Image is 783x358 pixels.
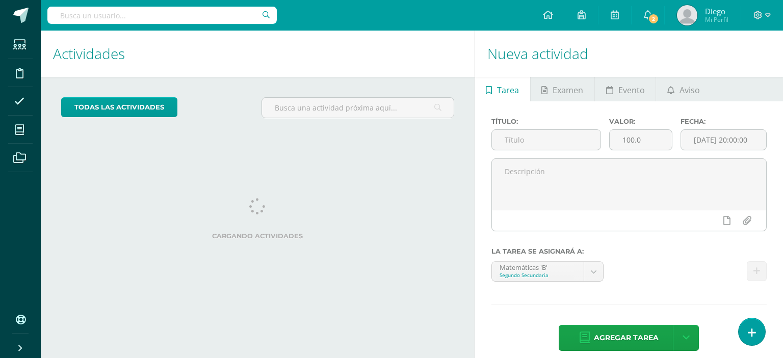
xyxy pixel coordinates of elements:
[648,13,659,24] span: 2
[618,78,645,102] span: Evento
[262,98,453,118] input: Busca una actividad próxima aquí...
[487,31,771,77] h1: Nueva actividad
[681,130,766,150] input: Fecha de entrega
[500,271,576,279] div: Segundo Secundaria
[492,262,603,281] a: Matemáticas 'B'Segundo Secundaria
[491,247,767,255] label: La tarea se asignará a:
[681,118,767,125] label: Fecha:
[475,77,530,101] a: Tarea
[553,78,583,102] span: Examen
[677,5,697,25] img: e1ecaa63abbcd92f15e98e258f47b918.png
[492,130,601,150] input: Título
[656,77,711,101] a: Aviso
[500,262,576,271] div: Matemáticas 'B'
[595,77,656,101] a: Evento
[53,31,462,77] h1: Actividades
[61,232,454,240] label: Cargando actividades
[610,130,671,150] input: Puntos máximos
[680,78,700,102] span: Aviso
[705,6,728,16] span: Diego
[609,118,672,125] label: Valor:
[47,7,277,24] input: Busca un usuario...
[531,77,594,101] a: Examen
[705,15,728,24] span: Mi Perfil
[491,118,602,125] label: Título:
[61,97,177,117] a: todas las Actividades
[497,78,519,102] span: Tarea
[594,325,659,350] span: Agregar tarea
